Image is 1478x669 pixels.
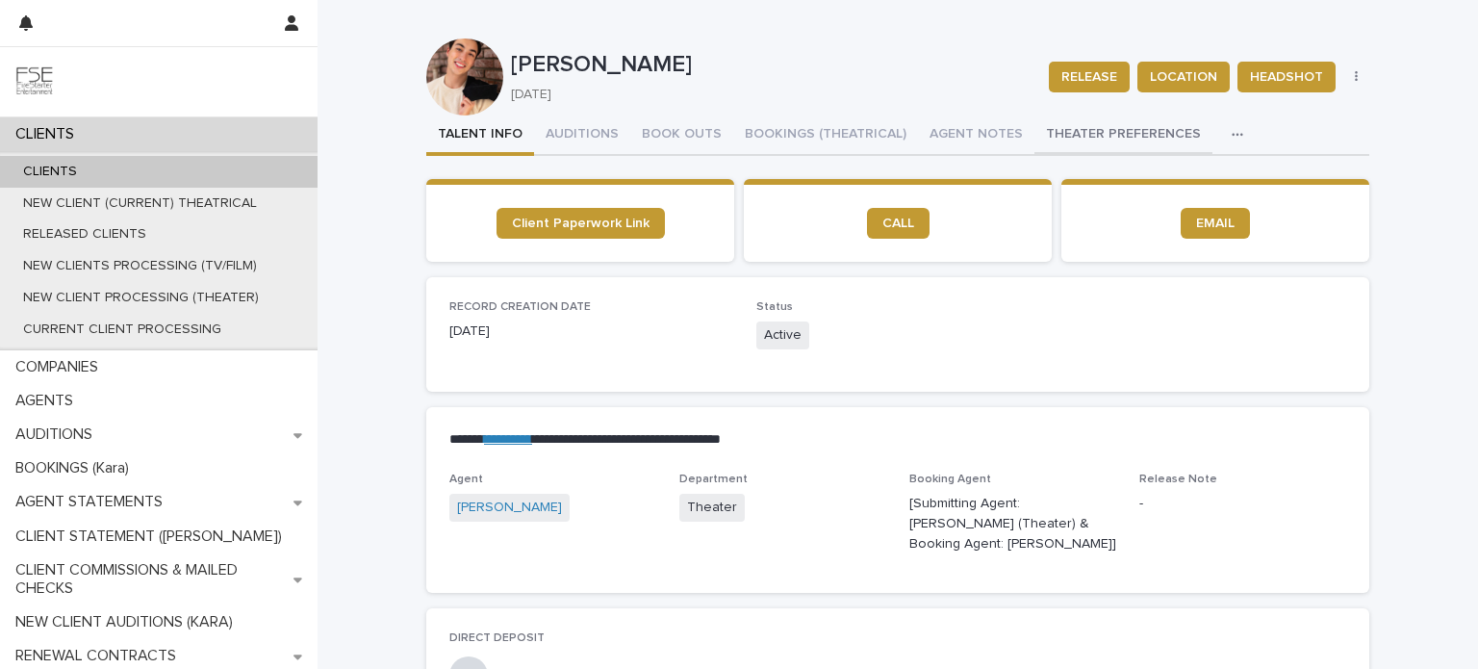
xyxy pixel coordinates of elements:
p: - [1139,494,1346,514]
p: [Submitting Agent: [PERSON_NAME] (Theater) & Booking Agent: [PERSON_NAME]] [909,494,1116,553]
p: NEW CLIENTS PROCESSING (TV/FILM) [8,258,272,274]
p: COMPANIES [8,358,114,376]
p: AGENTS [8,392,89,410]
p: RELEASED CLIENTS [8,226,162,243]
a: CALL [867,208,930,239]
button: BOOKINGS (THEATRICAL) [733,116,918,156]
p: RENEWAL CONTRACTS [8,647,191,665]
button: RELEASE [1049,62,1130,92]
p: CLIENT STATEMENT ([PERSON_NAME]) [8,527,297,546]
span: Status [756,301,793,313]
img: 9JgRvJ3ETPGCJDhvPVA5 [15,63,54,101]
button: AUDITIONS [534,116,630,156]
span: RECORD CREATION DATE [449,301,591,313]
p: CLIENT COMMISSIONS & MAILED CHECKS [8,561,293,598]
button: HEADSHOT [1237,62,1336,92]
span: DIRECT DEPOSIT [449,632,545,644]
p: CLIENTS [8,164,92,180]
p: NEW CLIENT PROCESSING (THEATER) [8,290,274,306]
p: [PERSON_NAME] [511,51,1033,79]
span: HEADSHOT [1250,67,1323,87]
p: AGENT STATEMENTS [8,493,178,511]
span: RELEASE [1061,67,1117,87]
button: BOOK OUTS [630,116,733,156]
button: TALENT INFO [426,116,534,156]
span: Client Paperwork Link [512,217,650,230]
button: AGENT NOTES [918,116,1034,156]
p: NEW CLIENT AUDITIONS (KARA) [8,613,248,631]
span: Active [756,322,809,349]
span: Booking Agent [909,474,991,485]
button: LOCATION [1137,62,1230,92]
span: CALL [882,217,914,230]
a: EMAIL [1181,208,1250,239]
span: LOCATION [1150,67,1217,87]
span: Release Note [1139,474,1217,485]
span: Theater [679,494,745,522]
span: Department [679,474,748,485]
p: CURRENT CLIENT PROCESSING [8,322,237,338]
p: [DATE] [449,322,733,342]
p: [DATE] [511,87,1026,103]
p: BOOKINGS (Kara) [8,459,144,477]
p: NEW CLIENT (CURRENT) THEATRICAL [8,195,272,212]
p: AUDITIONS [8,425,108,444]
span: EMAIL [1196,217,1235,230]
p: CLIENTS [8,125,89,143]
span: Agent [449,474,483,485]
button: THEATER PREFERENCES [1034,116,1212,156]
a: [PERSON_NAME] [457,498,562,518]
a: Client Paperwork Link [497,208,665,239]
